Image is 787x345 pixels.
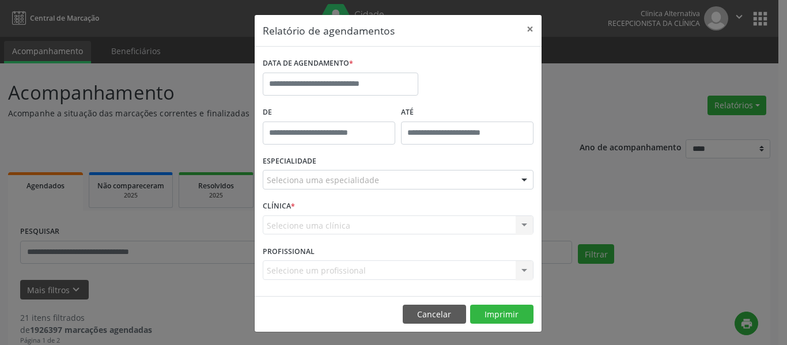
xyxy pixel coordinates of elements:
button: Cancelar [403,305,466,324]
label: DATA DE AGENDAMENTO [263,55,353,73]
label: ATÉ [401,104,534,122]
button: Close [519,15,542,43]
label: PROFISSIONAL [263,242,315,260]
button: Imprimir [470,305,534,324]
label: CLÍNICA [263,198,295,215]
h5: Relatório de agendamentos [263,23,395,38]
span: Seleciona uma especialidade [267,174,379,186]
label: De [263,104,395,122]
label: ESPECIALIDADE [263,153,316,170]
